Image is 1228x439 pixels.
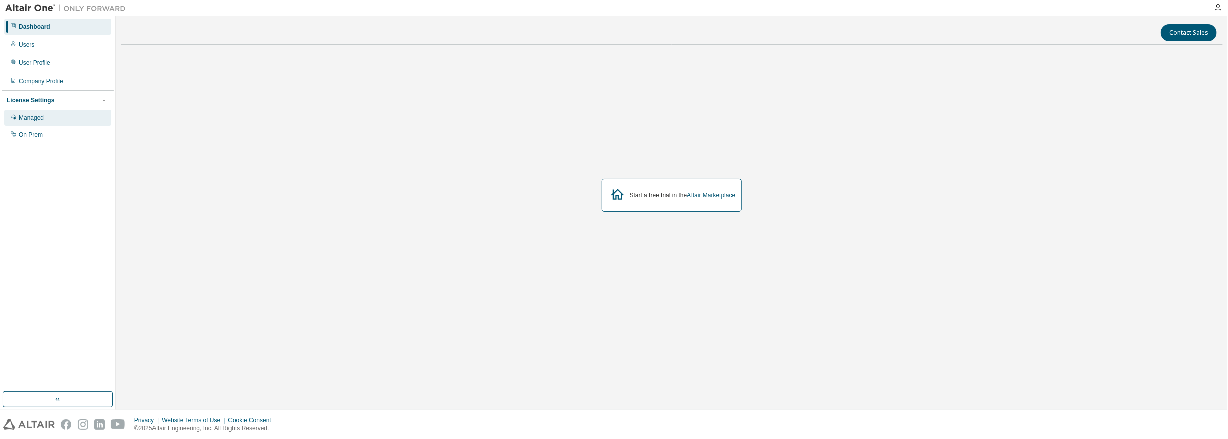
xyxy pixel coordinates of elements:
img: altair_logo.svg [3,419,55,430]
div: License Settings [7,96,54,104]
div: Users [19,41,34,49]
img: instagram.svg [78,419,88,430]
div: Website Terms of Use [162,416,228,424]
div: On Prem [19,131,43,139]
img: Altair One [5,3,131,13]
div: Company Profile [19,77,63,85]
div: Dashboard [19,23,50,31]
div: Managed [19,114,44,122]
img: youtube.svg [111,419,125,430]
div: Cookie Consent [228,416,277,424]
div: Start a free trial in the [630,191,736,199]
a: Altair Marketplace [687,192,735,199]
div: Privacy [134,416,162,424]
p: © 2025 Altair Engineering, Inc. All Rights Reserved. [134,424,277,433]
img: linkedin.svg [94,419,105,430]
img: facebook.svg [61,419,71,430]
button: Contact Sales [1161,24,1217,41]
div: User Profile [19,59,50,67]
